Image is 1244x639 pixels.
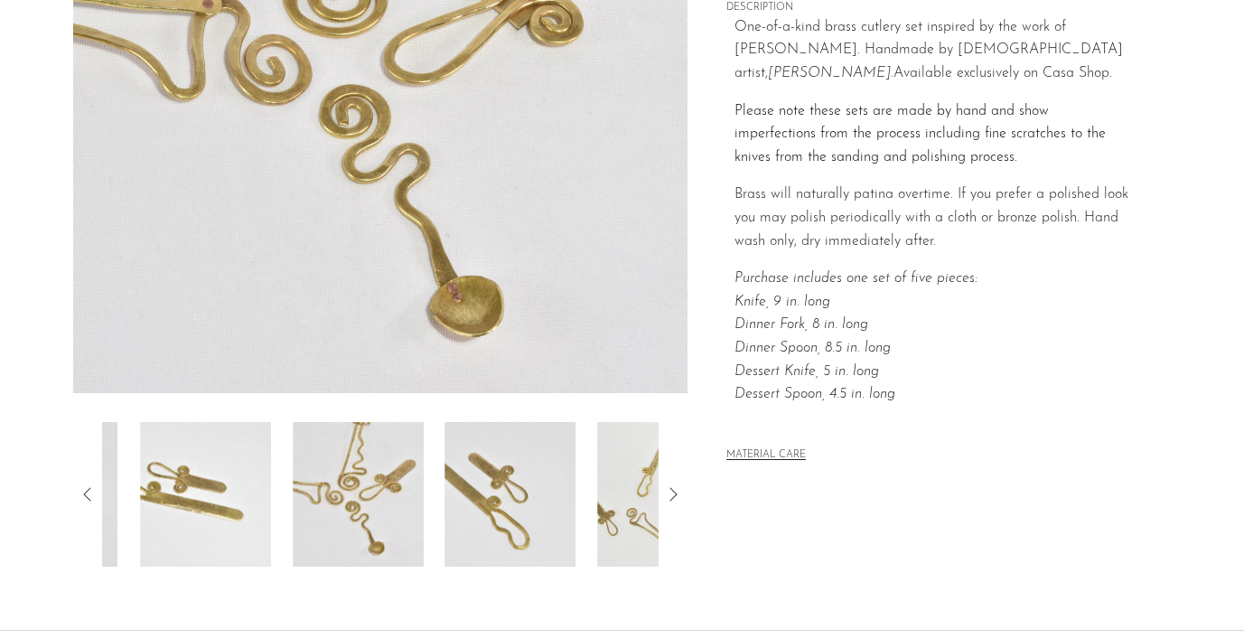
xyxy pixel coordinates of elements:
span: Please note these sets are made by hand and show imperfections from the process including fine sc... [734,104,1106,164]
img: Calder Cutlery Set [445,422,576,567]
img: Calder Cutlery Set [598,422,729,567]
em: [PERSON_NAME]. [768,66,893,80]
img: Calder Cutlery Set [293,422,424,567]
img: Calder Cutlery Set [140,422,271,567]
p: One-of-a-kind brass cutlery set inspired by the work of [PERSON_NAME]. Handmade by [DEMOGRAPHIC_D... [734,16,1133,86]
i: Purchase includes one set of five pieces: Knife, 9 in. long Dinner Fork, 8 in. long Dinner Spoon,... [734,271,977,401]
button: MATERIAL CARE [726,449,806,463]
p: Brass will naturally patina overtime. If you prefer a polished look you may polish periodically w... [734,183,1133,253]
